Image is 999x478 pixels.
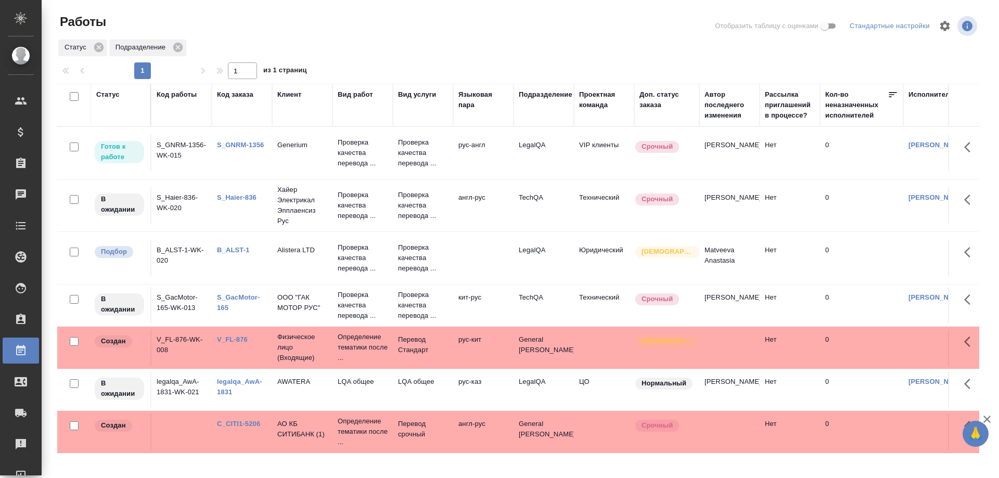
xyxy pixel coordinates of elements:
[908,89,954,100] div: Исполнитель
[453,414,514,450] td: англ-рус
[760,414,820,450] td: Нет
[574,371,634,408] td: ЦО
[277,292,327,313] p: ООО "ГАК МОТОР РУС"
[958,187,983,212] button: Здесь прячутся важные кнопки
[642,247,694,257] p: [DEMOGRAPHIC_DATA]
[453,287,514,324] td: кит-рус
[715,21,818,31] span: Отобразить таблицу с оценками
[151,187,212,224] td: S_Haier-836-WK-020
[514,329,574,366] td: General [PERSON_NAME]
[398,89,437,100] div: Вид услуги
[217,246,250,254] a: B_ALST-1
[958,371,983,396] button: Здесь прячутся важные кнопки
[820,414,903,450] td: 0
[109,40,186,56] div: Подразделение
[398,290,448,321] p: Проверка качества перевода ...
[453,187,514,224] td: англ-рус
[263,64,307,79] span: из 1 страниц
[338,137,388,169] p: Проверка качества перевода ...
[820,287,903,324] td: 0
[58,40,107,56] div: Статус
[277,419,327,440] p: АО КБ СИТИБАНК (1)
[338,190,388,221] p: Проверка качества перевода ...
[820,187,903,224] td: 0
[705,89,754,121] div: Автор последнего изменения
[151,287,212,324] td: S_GacMotor-165-WK-013
[957,16,979,36] span: Посмотреть информацию
[217,378,262,396] a: legalqa_AwA-1831
[101,420,126,431] p: Создан
[151,240,212,276] td: B_ALST-1-WK-020
[574,287,634,324] td: Технический
[642,141,673,152] p: Срочный
[642,378,686,389] p: Нормальный
[574,240,634,276] td: Юридический
[151,135,212,171] td: S_GNRM-1356-WK-015
[338,242,388,274] p: Проверка качества перевода ...
[151,371,212,408] td: legalqa_AwA-1831-WK-021
[277,377,327,387] p: AWATERA
[967,423,984,445] span: 🙏
[514,371,574,408] td: LegalQA
[398,377,448,387] p: LQA общее
[699,187,760,224] td: [PERSON_NAME]
[101,141,138,162] p: Готов к работе
[514,287,574,324] td: TechQA
[699,371,760,408] td: [PERSON_NAME]
[958,414,983,438] button: Здесь прячутся важные кнопки
[277,89,301,100] div: Клиент
[958,135,983,160] button: Здесь прячутся важные кнопки
[338,377,388,387] p: LQA общее
[96,89,120,100] div: Статус
[94,140,145,164] div: Исполнитель может приступить к работе
[820,371,903,408] td: 0
[908,193,966,201] a: [PERSON_NAME]
[398,334,448,355] p: Перевод Стандарт
[574,187,634,224] td: Технический
[101,194,138,215] p: В ожидании
[642,336,694,346] p: [DEMOGRAPHIC_DATA]
[760,240,820,276] td: Нет
[820,329,903,366] td: 0
[820,240,903,276] td: 0
[101,294,138,315] p: В ожидании
[847,18,932,34] div: split button
[639,89,694,110] div: Доп. статус заказа
[699,135,760,171] td: [PERSON_NAME]
[338,89,373,100] div: Вид работ
[825,89,888,121] div: Кол-во неназначенных исполнителей
[453,135,514,171] td: рус-англ
[277,245,327,255] p: Alistera LTD
[398,419,448,440] p: Перевод срочный
[642,420,673,431] p: Срочный
[760,187,820,224] td: Нет
[94,334,145,348] div: Заказ еще не согласован с клиентом, искать исполнителей рано
[217,420,260,428] a: C_CITI1-5206
[963,421,989,447] button: 🙏
[116,42,169,53] p: Подразделение
[101,247,127,257] p: Подбор
[398,137,448,169] p: Проверка качества перевода ...
[519,89,572,100] div: Подразделение
[398,190,448,221] p: Проверка качества перевода ...
[908,378,966,385] a: [PERSON_NAME]
[642,194,673,204] p: Срочный
[760,135,820,171] td: Нет
[398,242,448,274] p: Проверка качества перевода ...
[958,240,983,265] button: Здесь прячутся важные кнопки
[458,89,508,110] div: Языковая пара
[277,140,327,150] p: Generium
[760,287,820,324] td: Нет
[338,416,388,447] p: Определение тематики после ...
[514,414,574,450] td: General [PERSON_NAME]
[57,14,106,30] span: Работы
[514,187,574,224] td: TechQA
[699,287,760,324] td: [PERSON_NAME]
[765,89,815,121] div: Рассылка приглашений в процессе?
[94,292,145,317] div: Исполнитель назначен, приступать к работе пока рано
[94,419,145,433] div: Заказ еще не согласован с клиентом, искать исполнителей рано
[101,378,138,399] p: В ожидании
[579,89,629,110] div: Проектная команда
[760,371,820,408] td: Нет
[514,135,574,171] td: LegalQA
